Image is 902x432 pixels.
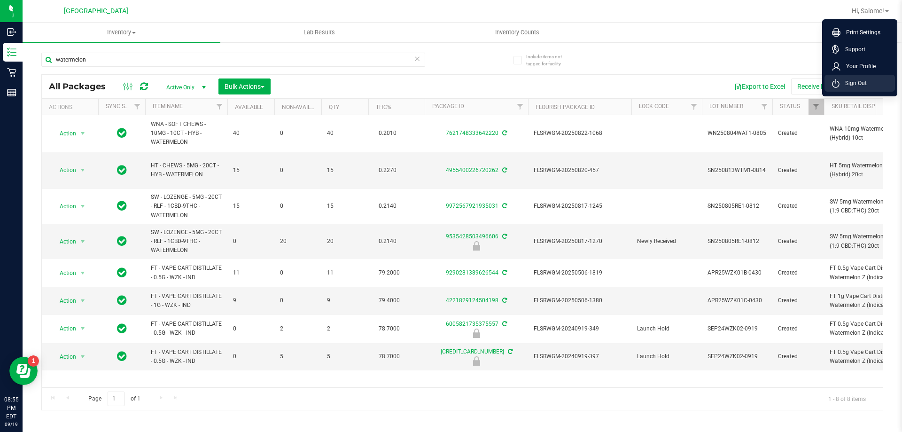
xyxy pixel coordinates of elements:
[153,103,183,110] a: Item Name
[77,164,89,177] span: select
[513,99,528,115] a: Filter
[51,164,77,177] span: Action
[778,324,818,333] span: Created
[51,235,77,248] span: Action
[778,296,818,305] span: Created
[151,348,222,366] span: FT - VAPE CART DISTILLATE - 0.5G - WZK - IND
[840,28,880,37] span: Print Settings
[501,203,507,209] span: Sync from Compliance System
[327,324,363,333] span: 2
[708,268,767,277] span: APR25WZK01B-0430
[23,28,220,37] span: Inventory
[780,103,800,110] a: Status
[374,322,404,336] span: 78.7000
[51,267,77,280] span: Action
[637,352,696,361] span: Launch Hold
[840,62,876,71] span: Your Profile
[482,28,552,37] span: Inventory Counts
[41,53,425,67] input: Search Package ID, Item Name, SKU, Lot or Part Number...
[446,233,498,240] a: 9535428503496606
[534,296,626,305] span: FLSRWGM-20250506-1380
[51,322,77,335] span: Action
[212,99,227,115] a: Filter
[824,75,895,92] li: Sign Out
[423,356,529,366] div: Launch Hold
[235,104,263,110] a: Available
[778,352,818,361] span: Created
[64,7,128,15] span: [GEOGRAPHIC_DATA]
[4,395,18,421] p: 08:55 PM EDT
[778,129,818,138] span: Created
[77,235,89,248] span: select
[708,324,767,333] span: SEP24WZK02-0919
[637,324,696,333] span: Launch Hold
[233,202,269,211] span: 15
[791,79,869,94] button: Receive Non-Cannabis
[233,237,269,246] span: 0
[526,53,573,67] span: Include items not tagged for facility
[51,350,77,363] span: Action
[778,268,818,277] span: Created
[117,126,127,140] span: In Sync
[809,99,824,115] a: Filter
[106,103,142,110] a: Sync Status
[501,321,507,327] span: Sync from Compliance System
[501,233,507,240] span: Sync from Compliance System
[501,130,507,136] span: Sync from Compliance System
[77,200,89,213] span: select
[374,294,404,307] span: 79.4000
[832,45,891,54] a: Support
[501,167,507,173] span: Sync from Compliance System
[51,294,77,307] span: Action
[446,269,498,276] a: 9290281389626544
[327,268,363,277] span: 11
[534,166,626,175] span: FLSRWGM-20250820-457
[218,79,271,94] button: Bulk Actions
[418,23,616,42] a: Inventory Counts
[280,129,316,138] span: 0
[639,103,669,110] a: Lock Code
[233,324,269,333] span: 0
[708,237,767,246] span: SN250805RE1-0812
[23,23,220,42] a: Inventory
[708,202,767,211] span: SN250805RE1-0812
[446,130,498,136] a: 7621748333642220
[49,104,94,110] div: Actions
[280,202,316,211] span: 0
[51,200,77,213] span: Action
[151,193,222,220] span: SW - LOZENGE - 5MG - 20CT - RLF - 1CBD-9THC - WATERMELON
[327,202,363,211] span: 15
[708,296,767,305] span: APR25WZK01C-0430
[728,79,791,94] button: Export to Excel
[151,292,222,310] span: FT - VAPE CART DISTILLATE - 1G - WZK - IND
[778,237,818,246] span: Created
[51,127,77,140] span: Action
[534,324,626,333] span: FLSRWGM-20240919-349
[151,161,222,179] span: HT - CHEWS - 5MG - 20CT - HYB - WATERMELON
[280,166,316,175] span: 0
[117,350,127,363] span: In Sync
[117,199,127,212] span: In Sync
[233,268,269,277] span: 11
[506,348,513,355] span: Sync from Compliance System
[280,324,316,333] span: 2
[446,321,498,327] a: 6005821735375557
[7,68,16,77] inline-svg: Retail
[4,421,18,428] p: 09/19
[374,199,401,213] span: 0.2140
[7,47,16,57] inline-svg: Inventory
[708,166,767,175] span: SN250813WTM1-0814
[757,99,772,115] a: Filter
[77,322,89,335] span: select
[374,350,404,363] span: 78.7000
[534,129,626,138] span: FLSRWGM-20250822-1068
[233,352,269,361] span: 0
[77,294,89,307] span: select
[374,235,401,248] span: 0.2140
[77,350,89,363] span: select
[840,45,865,54] span: Support
[80,392,148,406] span: Page of 1
[327,129,363,138] span: 40
[130,99,145,115] a: Filter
